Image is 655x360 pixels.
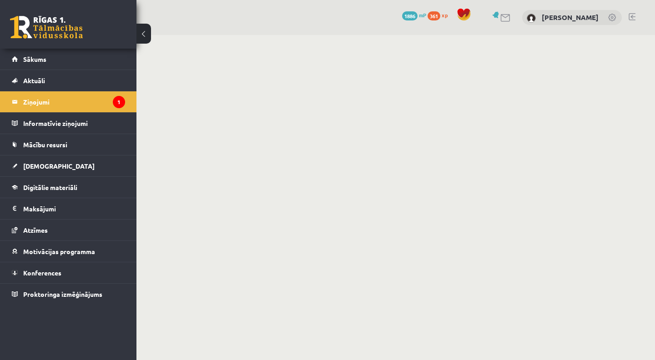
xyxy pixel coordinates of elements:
[12,241,125,262] a: Motivācijas programma
[12,284,125,305] a: Proktoringa izmēģinājums
[23,55,46,63] span: Sākums
[113,96,125,108] i: 1
[23,76,45,85] span: Aktuāli
[12,70,125,91] a: Aktuāli
[23,247,95,255] span: Motivācijas programma
[419,11,426,19] span: mP
[542,13,599,22] a: [PERSON_NAME]
[12,91,125,112] a: Ziņojumi1
[12,262,125,283] a: Konferences
[10,16,83,39] a: Rīgas 1. Tālmācības vidusskola
[402,11,418,20] span: 1886
[12,177,125,198] a: Digitālie materiāli
[527,14,536,23] img: Madara Dzidra Glīzde
[23,162,95,170] span: [DEMOGRAPHIC_DATA]
[23,290,102,298] span: Proktoringa izmēģinājums
[442,11,448,19] span: xp
[12,198,125,219] a: Maksājumi
[23,113,125,134] legend: Informatīvie ziņojumi
[12,113,125,134] a: Informatīvie ziņojumi
[12,220,125,240] a: Atzīmes
[12,49,125,70] a: Sākums
[402,11,426,19] a: 1886 mP
[23,183,77,191] span: Digitālie materiāli
[12,134,125,155] a: Mācību resursi
[23,91,125,112] legend: Ziņojumi
[23,140,67,149] span: Mācību resursi
[23,198,125,219] legend: Maksājumi
[428,11,452,19] a: 361 xp
[23,269,61,277] span: Konferences
[12,155,125,176] a: [DEMOGRAPHIC_DATA]
[428,11,440,20] span: 361
[23,226,48,234] span: Atzīmes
